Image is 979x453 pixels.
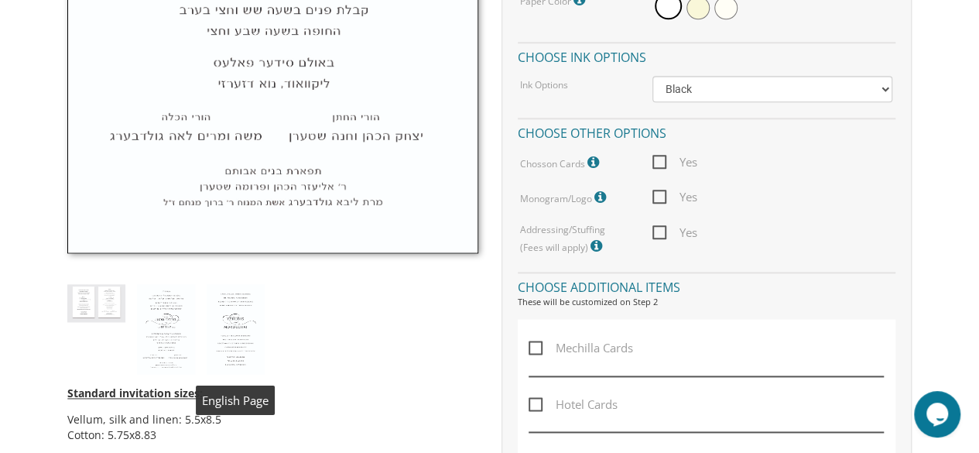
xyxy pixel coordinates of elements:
span: Hotel Cards [529,395,618,414]
div: These will be customized on Step 2 [518,296,895,308]
h4: Choose additional items [518,272,895,299]
span: Yes [652,187,697,207]
span: Standard invitation sizes: [67,386,203,400]
li: Vellum, silk and linen: 5.5x8.5 [67,412,478,427]
span: Yes [652,223,697,242]
label: Ink Options [520,78,568,91]
label: Addressing/Stuffing (Fees will apply) [520,223,628,256]
img: style14_thumb.jpg [67,284,125,322]
img: style14_eng.jpg [207,284,265,374]
label: Chosson Cards [520,153,603,173]
label: Monogram/Logo [520,187,610,208]
span: Yes [652,153,697,172]
li: Cotton: 5.75x8.83 [67,427,478,443]
h4: Choose other options [518,118,895,145]
span: Mechilla Cards [529,338,633,358]
img: style14_heb.jpg [137,284,195,374]
iframe: chat widget [914,391,964,438]
h4: Choose ink options [518,42,895,69]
